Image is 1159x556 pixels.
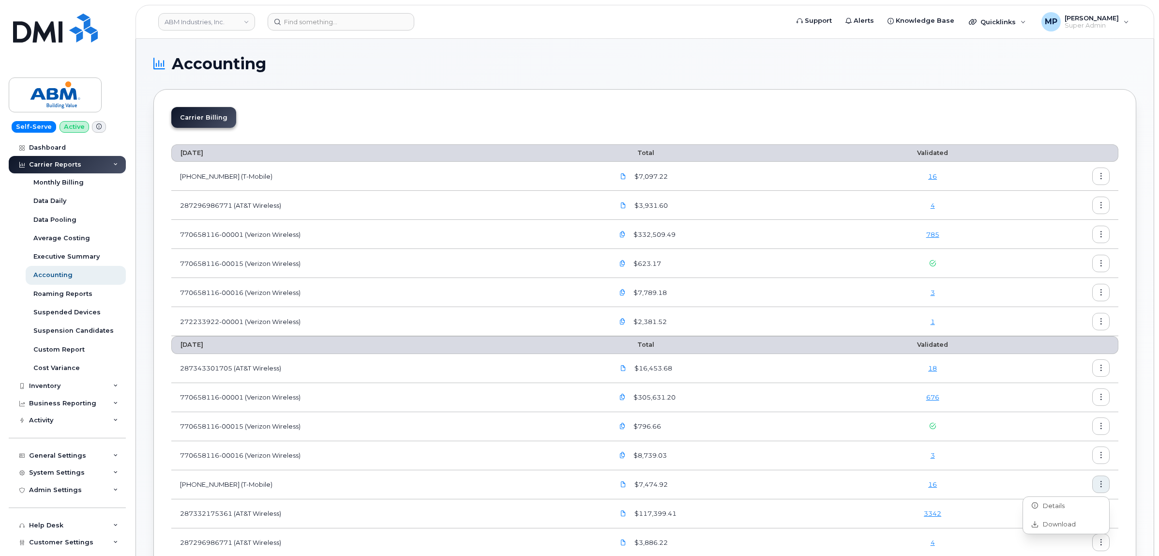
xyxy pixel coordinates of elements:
[928,172,937,180] a: 16
[632,538,668,547] span: $3,886.22
[931,451,935,459] a: 3
[171,412,605,441] td: 770658116-00015 (Verizon Wireless)
[171,383,605,412] td: 770658116-00001 (Verizon Wireless)
[171,144,605,162] th: [DATE]
[632,393,676,402] span: $305,631.20
[857,144,1009,162] th: Validated
[632,422,661,431] span: $796.66
[171,499,605,528] td: 287332175361 (AT&T Wireless)
[614,360,632,377] a: ABM.287343301705_20250731_F.pdf
[614,197,632,214] a: ABM.287296986771_20250809_F.pdf
[632,230,676,239] span: $332,509.49
[171,278,605,307] td: 770658116-00016 (Verizon Wireless)
[171,470,605,499] td: [PHONE_NUMBER] (T-Mobile)
[632,451,667,460] span: $8,739.03
[632,288,667,297] span: $7,789.18
[924,510,941,517] a: 3342
[632,201,668,210] span: $3,931.60
[857,336,1009,354] th: Validated
[632,317,667,326] span: $2,381.52
[614,476,632,493] a: ABM.789000373.statement-DETAIL-Jun25-Jul242025.pdf
[926,231,939,238] a: 785
[931,539,935,546] a: 4
[614,341,654,348] span: Total
[632,480,668,489] span: $7,474.92
[632,364,672,373] span: $16,453.68
[931,289,935,296] a: 3
[928,480,937,488] a: 16
[614,534,632,551] a: ABM.287296986771_20250709_F.pdf
[171,354,605,383] td: 287343301705 (AT&T Wireless)
[632,172,668,181] span: $7,097.22
[1038,502,1065,510] span: Details
[614,505,632,522] a: ABM.287332175361_20250731_F.pdf
[931,318,935,325] a: 1
[172,57,266,71] span: Accounting
[171,307,605,336] td: 272233922-00001 (Verizon Wireless)
[614,149,654,156] span: Total
[1038,520,1076,529] span: Download
[171,336,605,354] th: [DATE]
[632,259,661,268] span: $623.17
[928,364,937,372] a: 18
[171,441,605,470] td: 770658116-00016 (Verizon Wireless)
[632,509,677,518] span: $117,399.41
[171,220,605,249] td: 770658116-00001 (Verizon Wireless)
[171,162,605,191] td: [PHONE_NUMBER] (T-Mobile)
[926,393,939,401] a: 676
[614,168,632,185] a: ABM.789000373.statement-DETAIL-Jul25-Aug242025.pdf
[931,201,935,209] a: 4
[171,249,605,278] td: 770658116-00015 (Verizon Wireless)
[171,191,605,220] td: 287296986771 (AT&T Wireless)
